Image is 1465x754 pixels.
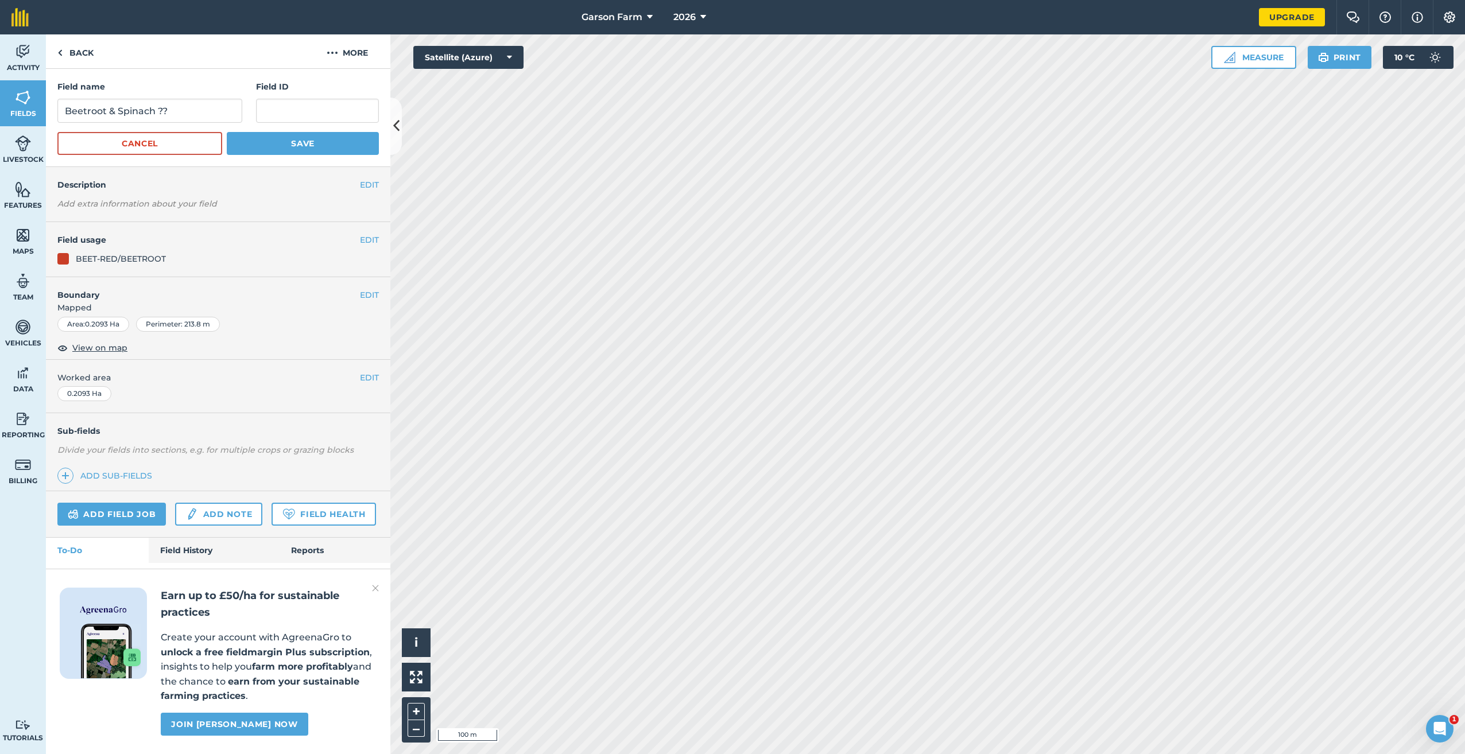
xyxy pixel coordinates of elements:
em: Add extra information about your field [57,199,217,209]
button: EDIT [360,234,379,246]
button: View on map [57,341,127,355]
div: 0.2093 Ha [57,386,111,401]
h4: Description [57,178,379,191]
button: EDIT [360,371,379,384]
button: – [408,720,425,737]
img: svg+xml;base64,PD94bWwgdmVyc2lvbj0iMS4wIiBlbmNvZGluZz0idXRmLTgiPz4KPCEtLSBHZW5lcmF0b3I6IEFkb2JlIE... [1424,46,1447,69]
button: + [408,703,425,720]
img: svg+xml;base64,PHN2ZyB4bWxucz0iaHR0cDovL3d3dy53My5vcmcvMjAwMC9zdmciIHdpZHRoPSIxOCIgaGVpZ2h0PSIyNC... [57,341,68,355]
button: i [402,628,431,657]
a: Add field job [57,503,166,526]
span: 2026 [673,10,696,24]
a: Add note [175,503,262,526]
h4: Field ID [256,80,379,93]
div: Area : 0.2093 Ha [57,317,129,332]
button: Measure [1211,46,1296,69]
span: Mapped [46,301,390,314]
img: svg+xml;base64,PD94bWwgdmVyc2lvbj0iMS4wIiBlbmNvZGluZz0idXRmLTgiPz4KPCEtLSBHZW5lcmF0b3I6IEFkb2JlIE... [15,318,31,336]
a: To-Do [46,538,149,563]
strong: unlock a free fieldmargin Plus subscription [161,647,370,658]
strong: earn from your sustainable farming practices [161,676,359,702]
a: Join [PERSON_NAME] now [161,713,308,736]
span: View on map [72,341,127,354]
img: svg+xml;base64,PHN2ZyB4bWxucz0iaHR0cDovL3d3dy53My5vcmcvMjAwMC9zdmciIHdpZHRoPSIxNCIgaGVpZ2h0PSIyNC... [61,469,69,483]
img: svg+xml;base64,PD94bWwgdmVyc2lvbj0iMS4wIiBlbmNvZGluZz0idXRmLTgiPz4KPCEtLSBHZW5lcmF0b3I6IEFkb2JlIE... [15,364,31,382]
img: svg+xml;base64,PHN2ZyB4bWxucz0iaHR0cDovL3d3dy53My5vcmcvMjAwMC9zdmciIHdpZHRoPSI1NiIgaGVpZ2h0PSI2MC... [15,89,31,106]
span: 1 [1450,715,1459,724]
img: svg+xml;base64,PHN2ZyB4bWxucz0iaHR0cDovL3d3dy53My5vcmcvMjAwMC9zdmciIHdpZHRoPSIxOSIgaGVpZ2h0PSIyNC... [1318,50,1329,64]
button: Save [227,132,379,155]
img: svg+xml;base64,PD94bWwgdmVyc2lvbj0iMS4wIiBlbmNvZGluZz0idXRmLTgiPz4KPCEtLSBHZW5lcmF0b3I6IEFkb2JlIE... [185,507,198,521]
button: More [304,34,390,68]
img: svg+xml;base64,PD94bWwgdmVyc2lvbj0iMS4wIiBlbmNvZGluZz0idXRmLTgiPz4KPCEtLSBHZW5lcmF0b3I6IEFkb2JlIE... [15,720,31,730]
button: Print [1308,46,1372,69]
span: i [414,635,418,650]
img: svg+xml;base64,PHN2ZyB4bWxucz0iaHR0cDovL3d3dy53My5vcmcvMjAwMC9zdmciIHdpZHRoPSIyMCIgaGVpZ2h0PSIyNC... [327,46,338,60]
img: svg+xml;base64,PHN2ZyB4bWxucz0iaHR0cDovL3d3dy53My5vcmcvMjAwMC9zdmciIHdpZHRoPSIyMiIgaGVpZ2h0PSIzMC... [372,581,379,595]
h4: Sub-fields [46,425,390,437]
div: BEET-RED/BEETROOT [76,252,166,265]
button: EDIT [360,289,379,301]
img: A cog icon [1443,11,1456,23]
iframe: Intercom live chat [1426,715,1454,743]
img: Four arrows, one pointing top left, one top right, one bottom right and the last bottom left [410,671,423,683]
a: Upgrade [1259,8,1325,26]
button: 10 °C [1383,46,1454,69]
button: EDIT [360,178,379,191]
button: Satellite (Azure) [413,46,524,69]
h4: Field usage [57,234,360,246]
button: Cancel [57,132,222,155]
img: fieldmargin Logo [11,8,29,26]
img: svg+xml;base64,PHN2ZyB4bWxucz0iaHR0cDovL3d3dy53My5vcmcvMjAwMC9zdmciIHdpZHRoPSI5IiBoZWlnaHQ9IjI0Ii... [57,46,63,60]
a: Reports [280,538,390,563]
h4: Boundary [46,277,360,301]
img: svg+xml;base64,PD94bWwgdmVyc2lvbj0iMS4wIiBlbmNvZGluZz0idXRmLTgiPz4KPCEtLSBHZW5lcmF0b3I6IEFkb2JlIE... [68,507,79,521]
img: Ruler icon [1224,52,1235,63]
img: svg+xml;base64,PD94bWwgdmVyc2lvbj0iMS4wIiBlbmNvZGluZz0idXRmLTgiPz4KPCEtLSBHZW5lcmF0b3I6IEFkb2JlIE... [15,456,31,473]
a: Add sub-fields [57,468,157,484]
span: Garson Farm [582,10,642,24]
h4: Field name [57,80,242,93]
img: svg+xml;base64,PHN2ZyB4bWxucz0iaHR0cDovL3d3dy53My5vcmcvMjAwMC9zdmciIHdpZHRoPSIxNyIgaGVpZ2h0PSIxNy... [1412,10,1423,24]
div: Perimeter : 213.8 m [136,317,220,332]
p: Create your account with AgreenaGro to , insights to help you and the chance to . [161,630,377,704]
a: Field History [149,538,279,563]
img: Two speech bubbles overlapping with the left bubble in the forefront [1346,11,1360,23]
img: svg+xml;base64,PHN2ZyB4bWxucz0iaHR0cDovL3d3dy53My5vcmcvMjAwMC9zdmciIHdpZHRoPSI1NiIgaGVpZ2h0PSI2MC... [15,181,31,198]
em: Divide your fields into sections, e.g. for multiple crops or grazing blocks [57,445,354,455]
h2: Earn up to £50/ha for sustainable practices [161,588,377,621]
a: Field Health [272,503,375,526]
span: Worked area [57,371,379,384]
strong: farm more profitably [252,661,353,672]
img: svg+xml;base64,PD94bWwgdmVyc2lvbj0iMS4wIiBlbmNvZGluZz0idXRmLTgiPz4KPCEtLSBHZW5lcmF0b3I6IEFkb2JlIE... [15,135,31,152]
img: svg+xml;base64,PD94bWwgdmVyc2lvbj0iMS4wIiBlbmNvZGluZz0idXRmLTgiPz4KPCEtLSBHZW5lcmF0b3I6IEFkb2JlIE... [15,273,31,290]
img: svg+xml;base64,PHN2ZyB4bWxucz0iaHR0cDovL3d3dy53My5vcmcvMjAwMC9zdmciIHdpZHRoPSI1NiIgaGVpZ2h0PSI2MC... [15,227,31,244]
img: svg+xml;base64,PD94bWwgdmVyc2lvbj0iMS4wIiBlbmNvZGluZz0idXRmLTgiPz4KPCEtLSBHZW5lcmF0b3I6IEFkb2JlIE... [15,43,31,60]
img: A question mark icon [1378,11,1392,23]
a: Back [46,34,105,68]
img: Screenshot of the Gro app [81,624,141,678]
img: svg+xml;base64,PD94bWwgdmVyc2lvbj0iMS4wIiBlbmNvZGluZz0idXRmLTgiPz4KPCEtLSBHZW5lcmF0b3I6IEFkb2JlIE... [15,410,31,427]
span: 10 ° C [1394,46,1414,69]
